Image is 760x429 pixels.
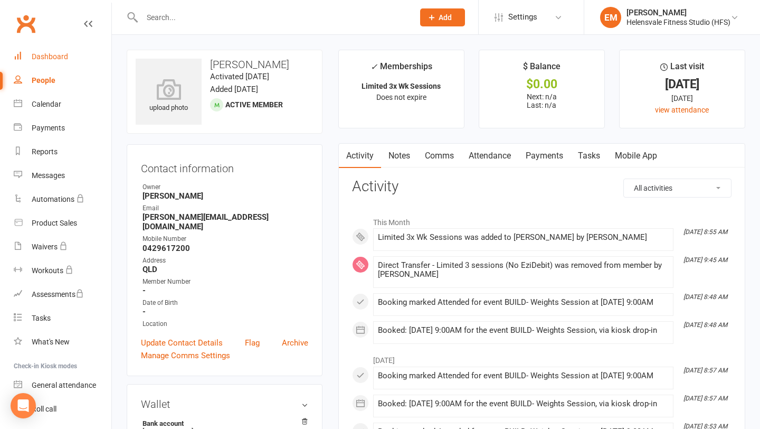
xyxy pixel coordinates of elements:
[142,191,308,201] strong: [PERSON_NAME]
[142,256,308,266] div: Address
[14,211,111,235] a: Product Sales
[32,405,56,413] div: Roll call
[141,349,230,362] a: Manage Comms Settings
[225,100,283,109] span: Active member
[523,60,560,79] div: $ Balance
[626,8,730,17] div: [PERSON_NAME]
[352,349,731,366] li: [DATE]
[11,393,36,418] div: Open Intercom Messenger
[210,85,258,94] time: Added [DATE]
[362,82,441,90] strong: Limited 3x Wk Sessions
[32,219,77,227] div: Product Sales
[518,144,571,168] a: Payments
[32,243,58,251] div: Waivers
[14,397,111,421] a: Roll call
[370,60,432,79] div: Memberships
[14,188,111,211] a: Automations
[626,17,730,27] div: Helensvale Fitness Studio (HFS)
[32,266,63,275] div: Workouts
[381,144,417,168] a: Notes
[14,259,111,283] a: Workouts
[142,244,308,253] strong: 0429617200
[14,140,111,164] a: Reports
[136,59,313,70] h3: [PERSON_NAME]
[629,92,735,104] div: [DATE]
[142,265,308,274] strong: QLD
[683,395,727,402] i: [DATE] 8:57 AM
[14,283,111,306] a: Assessments
[378,326,669,335] div: Booked: [DATE] 9:00AM for the event BUILD- Weights Session, via kiosk drop-in
[141,398,308,410] h3: Wallet
[32,124,65,132] div: Payments
[142,212,308,231] strong: [PERSON_NAME][EMAIL_ADDRESS][DOMAIN_NAME]
[210,72,269,81] time: Activated [DATE]
[142,203,308,213] div: Email
[655,106,709,114] a: view attendance
[142,319,308,329] div: Location
[141,158,308,174] h3: Contact information
[14,306,111,330] a: Tasks
[660,60,704,79] div: Last visit
[245,337,260,349] a: Flag
[142,419,303,427] strong: Bank account
[32,100,61,108] div: Calendar
[378,298,669,307] div: Booking marked Attended for event BUILD- Weights Session at [DATE] 9:00AM
[378,233,669,242] div: Limited 3x Wk Sessions was added to [PERSON_NAME] by [PERSON_NAME]
[352,211,731,228] li: This Month
[571,144,607,168] a: Tasks
[141,337,223,349] a: Update Contact Details
[378,399,669,408] div: Booked: [DATE] 9:00AM for the event BUILD- Weights Session, via kiosk drop-in
[32,52,68,61] div: Dashboard
[32,290,84,299] div: Assessments
[607,144,664,168] a: Mobile App
[14,374,111,397] a: General attendance kiosk mode
[352,179,731,195] h3: Activity
[142,182,308,192] div: Owner
[32,381,96,389] div: General attendance
[282,337,308,349] a: Archive
[376,93,426,101] span: Does not expire
[489,92,595,109] p: Next: n/a Last: n/a
[417,144,461,168] a: Comms
[14,69,111,92] a: People
[139,10,406,25] input: Search...
[142,277,308,287] div: Member Number
[32,338,70,346] div: What's New
[378,371,669,380] div: Booking marked Attended for event BUILD- Weights Session at [DATE] 9:00AM
[32,147,58,156] div: Reports
[683,367,727,374] i: [DATE] 8:57 AM
[142,286,308,295] strong: -
[600,7,621,28] div: EM
[461,144,518,168] a: Attendance
[420,8,465,26] button: Add
[32,195,74,203] div: Automations
[32,171,65,180] div: Messages
[142,298,308,308] div: Date of Birth
[339,144,381,168] a: Activity
[508,5,537,29] span: Settings
[378,261,669,279] div: Direct Transfer - Limited 3 sessions (No EziDebit) was removed from member by [PERSON_NAME]
[439,13,452,22] span: Add
[14,235,111,259] a: Waivers
[13,11,39,37] a: Clubworx
[14,330,111,354] a: What's New
[683,293,727,301] i: [DATE] 8:48 AM
[32,76,55,85] div: People
[489,79,595,90] div: $0.00
[14,92,111,116] a: Calendar
[370,62,377,72] i: ✓
[142,234,308,244] div: Mobile Number
[629,79,735,90] div: [DATE]
[142,307,308,316] strong: -
[683,256,727,264] i: [DATE] 9:45 AM
[32,314,51,322] div: Tasks
[136,79,202,114] div: upload photo
[683,321,727,329] i: [DATE] 8:48 AM
[14,45,111,69] a: Dashboard
[683,228,727,236] i: [DATE] 8:55 AM
[14,116,111,140] a: Payments
[14,164,111,188] a: Messages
